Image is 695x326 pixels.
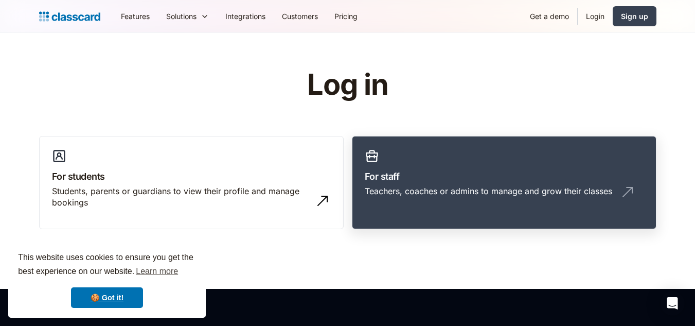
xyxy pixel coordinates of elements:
a: Sign up [613,6,656,26]
div: Solutions [158,5,217,28]
a: learn more about cookies [134,264,180,279]
div: cookieconsent [8,242,206,318]
h1: Log in [184,69,511,101]
h3: For students [52,169,331,183]
a: For staffTeachers, coaches or admins to manage and grow their classes [352,136,656,230]
a: Integrations [217,5,274,28]
a: dismiss cookie message [71,287,143,308]
div: Students, parents or guardians to view their profile and manage bookings [52,185,310,209]
a: Customers [274,5,326,28]
a: For studentsStudents, parents or guardians to view their profile and manage bookings [39,136,344,230]
a: Pricing [326,5,366,28]
div: Solutions [166,11,197,22]
div: Teachers, coaches or admins to manage and grow their classes [365,185,612,197]
h3: For staff [365,169,644,183]
a: Logo [39,9,100,24]
div: Open Intercom Messenger [660,291,685,316]
div: Sign up [621,11,648,22]
a: Get a demo [522,5,577,28]
span: This website uses cookies to ensure you get the best experience on our website. [18,251,196,279]
a: Login [578,5,613,28]
a: Features [113,5,158,28]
